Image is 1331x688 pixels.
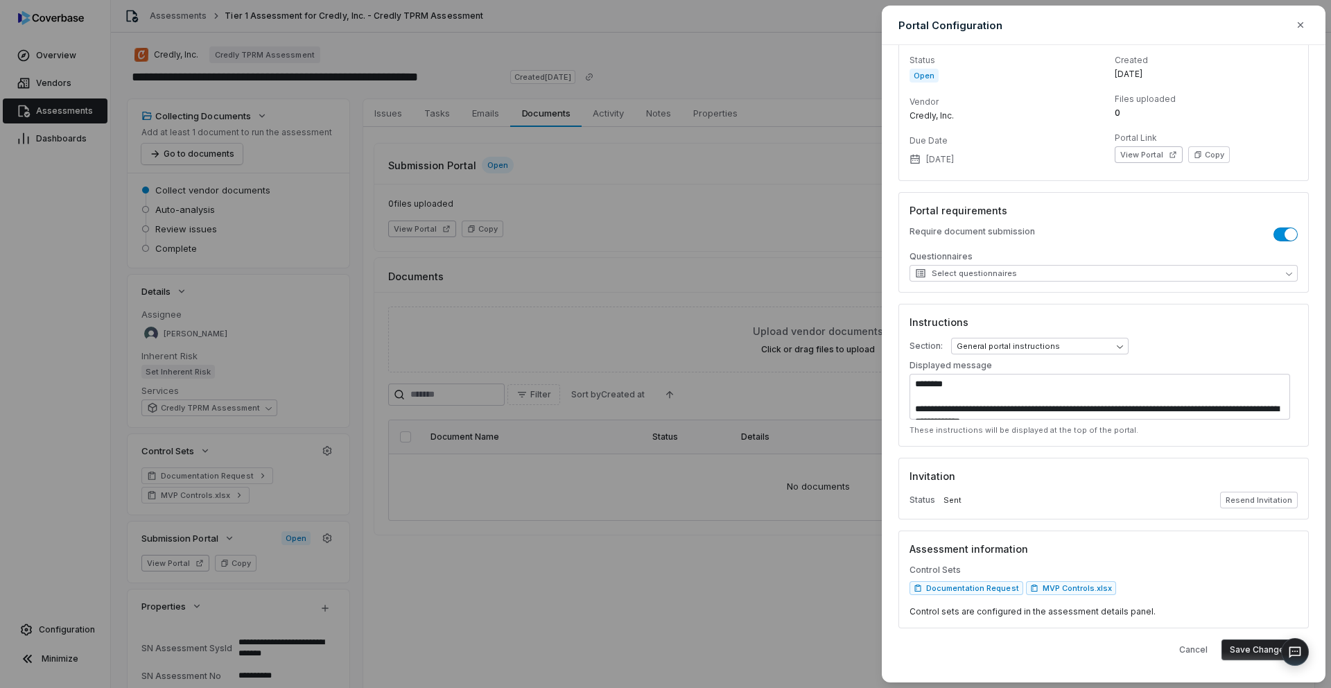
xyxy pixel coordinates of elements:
span: Open [910,69,939,83]
h3: Portal requirements [910,203,1298,218]
h3: Assessment information [910,542,1298,556]
p: Questionnaires [910,251,1298,265]
h2: Portal Configuration [898,18,1002,33]
span: 0 [1115,108,1120,119]
p: Control sets are configured in the assessment details panel. [910,606,1298,617]
button: Cancel [1171,639,1216,660]
p: Status [910,495,935,506]
p: Control Sets [910,565,1298,578]
button: Resend Invitation [1220,492,1298,508]
span: Sent [943,495,962,506]
dt: Due Date [910,135,1093,146]
span: Documentation Request [926,583,1019,594]
span: Select questionnaires [915,268,1017,279]
span: MVP Controls.xlsx [1043,583,1112,594]
p: Section: [910,341,943,352]
p: Displayed message [910,360,992,371]
dt: Vendor [910,96,1093,108]
h3: Instructions [910,315,1298,329]
h3: Invitation [910,469,1298,483]
button: [DATE] [905,145,958,174]
span: [DATE] [1115,69,1142,80]
dt: Created [1115,55,1298,66]
button: Copy [1188,146,1230,163]
dt: Status [910,55,1093,66]
p: These instructions will be displayed at the top of the portal. [910,425,1298,436]
dt: Files uploaded [1115,94,1298,105]
span: Credly, Inc. [910,110,954,121]
button: View Portal [1115,146,1183,163]
p: Require document submission [910,226,1035,243]
dt: Portal Link [1115,132,1298,144]
button: Save Changes [1221,639,1298,660]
